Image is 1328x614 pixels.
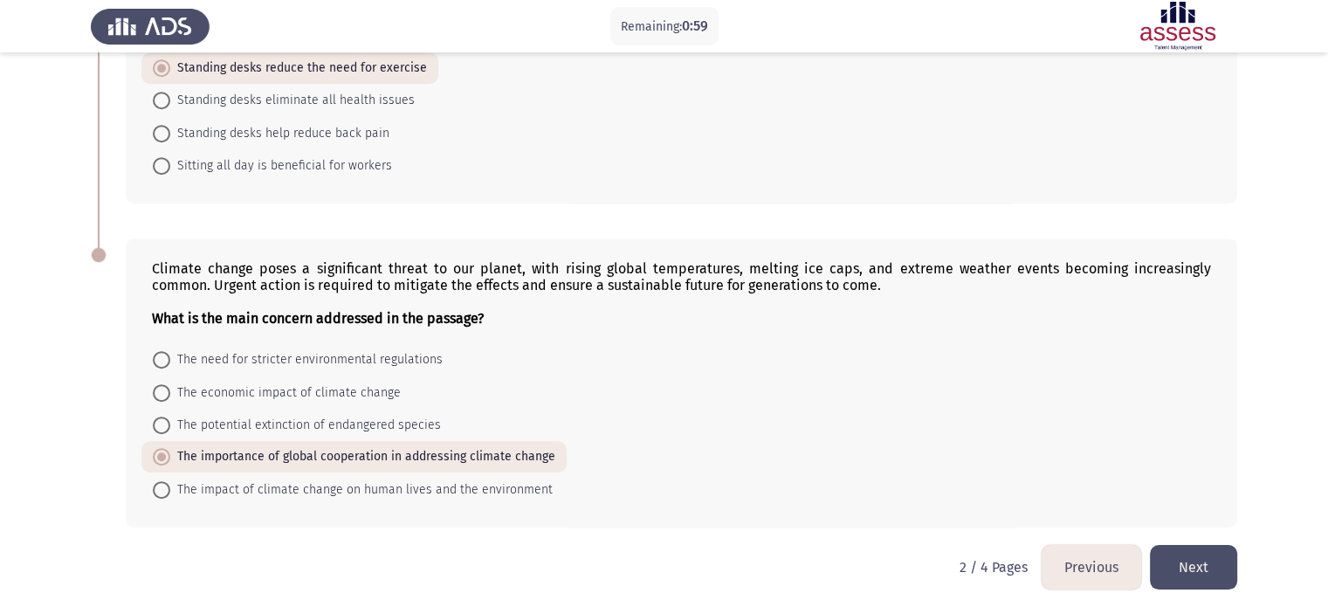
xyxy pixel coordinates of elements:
button: load previous page [1042,545,1141,590]
p: Remaining: [621,16,708,38]
span: Standing desks eliminate all health issues [170,90,415,111]
span: Sitting all day is beneficial for workers [170,155,392,176]
b: What is the main concern addressed in the passage? [152,310,484,327]
span: 0:59 [682,17,708,34]
div: Climate change poses a significant threat to our planet, with rising global temperatures, melting... [152,260,1211,327]
span: The need for stricter environmental regulations [170,349,443,370]
span: The impact of climate change on human lives and the environment [170,479,553,500]
span: Standing desks help reduce back pain [170,123,389,144]
span: The potential extinction of endangered species [170,415,441,436]
span: The importance of global cooperation in addressing climate change [170,446,555,467]
img: Assess Talent Management logo [91,2,210,51]
span: The economic impact of climate change [170,383,401,404]
span: Standing desks reduce the need for exercise [170,58,427,79]
img: Assessment logo of ASSESS English Language Assessment (3 Module) (Ba - IB) [1118,2,1237,51]
p: 2 / 4 Pages [960,559,1028,576]
button: load next page [1150,545,1237,590]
